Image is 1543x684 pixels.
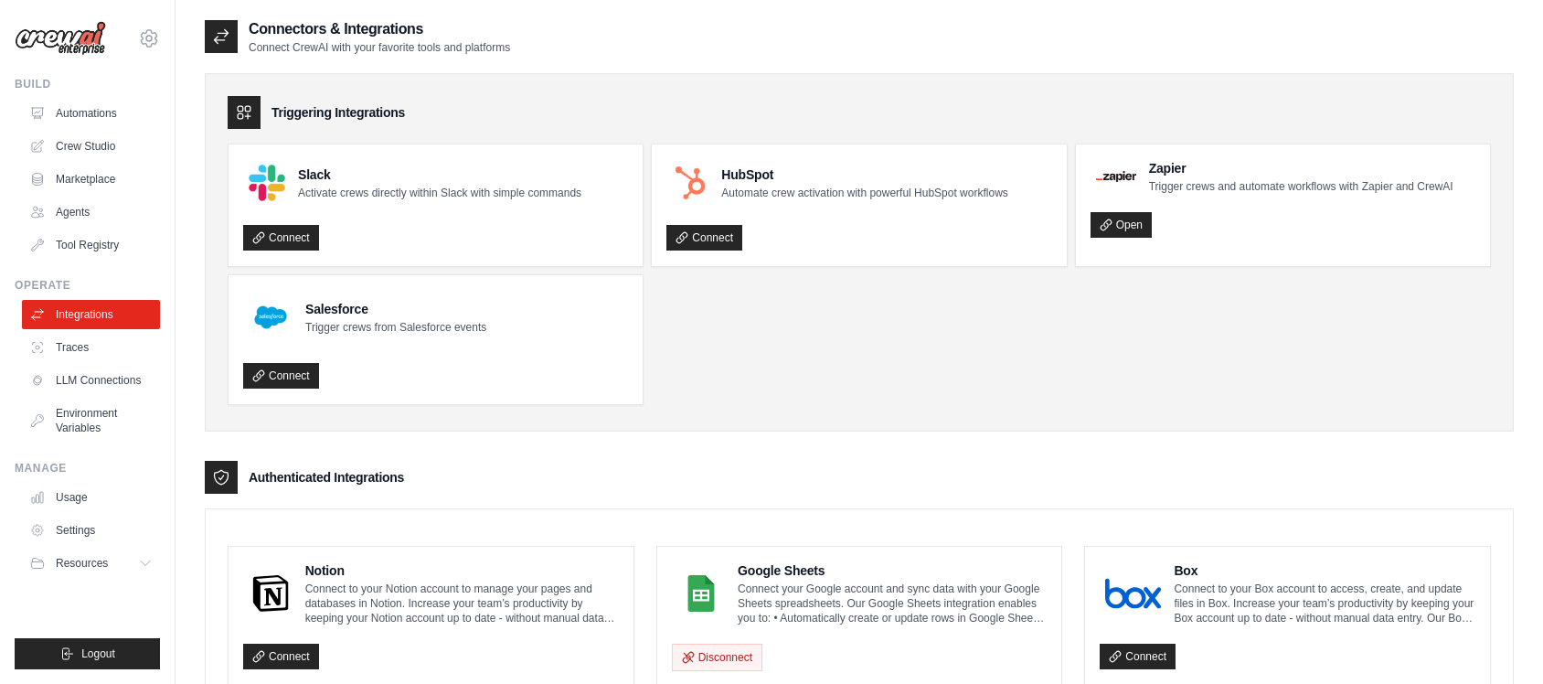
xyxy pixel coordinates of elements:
[298,186,581,200] p: Activate crews directly within Slack with simple commands
[1100,644,1176,669] a: Connect
[1149,179,1453,194] p: Trigger crews and automate workflows with Zapier and CrewAI
[738,561,1047,580] h4: Google Sheets
[56,556,108,571] span: Resources
[1105,575,1161,612] img: Box Logo
[271,103,405,122] h3: Triggering Integrations
[672,165,708,201] img: HubSpot Logo
[15,21,106,56] img: Logo
[22,366,160,395] a: LLM Connections
[249,40,510,55] p: Connect CrewAI with your favorite tools and platforms
[249,575,293,612] img: Notion Logo
[22,549,160,578] button: Resources
[721,166,1007,184] h4: HubSpot
[22,399,160,443] a: Environment Variables
[298,166,581,184] h4: Slack
[1091,212,1152,238] a: Open
[22,198,160,227] a: Agents
[1149,159,1453,177] h4: Zapier
[1174,582,1475,625] p: Connect to your Box account to access, create, and update files in Box. Increase your team’s prod...
[15,461,160,476] div: Manage
[249,468,404,486] h3: Authenticated Integrations
[721,186,1007,200] p: Automate crew activation with powerful HubSpot workflows
[22,516,160,545] a: Settings
[666,225,742,251] a: Connect
[15,278,160,293] div: Operate
[22,165,160,194] a: Marketplace
[305,561,619,580] h4: Notion
[15,77,160,91] div: Build
[672,644,762,671] button: Disconnect
[22,483,160,512] a: Usage
[22,230,160,260] a: Tool Registry
[249,18,510,40] h2: Connectors & Integrations
[1174,561,1475,580] h4: Box
[1096,171,1136,182] img: Zapier Logo
[249,295,293,339] img: Salesforce Logo
[305,320,486,335] p: Trigger crews from Salesforce events
[305,300,486,318] h4: Salesforce
[81,647,115,661] span: Logout
[22,99,160,128] a: Automations
[677,575,725,612] img: Google Sheets Logo
[22,132,160,161] a: Crew Studio
[243,644,319,669] a: Connect
[738,582,1047,625] p: Connect your Google account and sync data with your Google Sheets spreadsheets. Our Google Sheets...
[243,225,319,251] a: Connect
[22,300,160,329] a: Integrations
[249,165,285,201] img: Slack Logo
[243,363,319,389] a: Connect
[22,333,160,362] a: Traces
[15,638,160,669] button: Logout
[305,582,619,625] p: Connect to your Notion account to manage your pages and databases in Notion. Increase your team’s...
